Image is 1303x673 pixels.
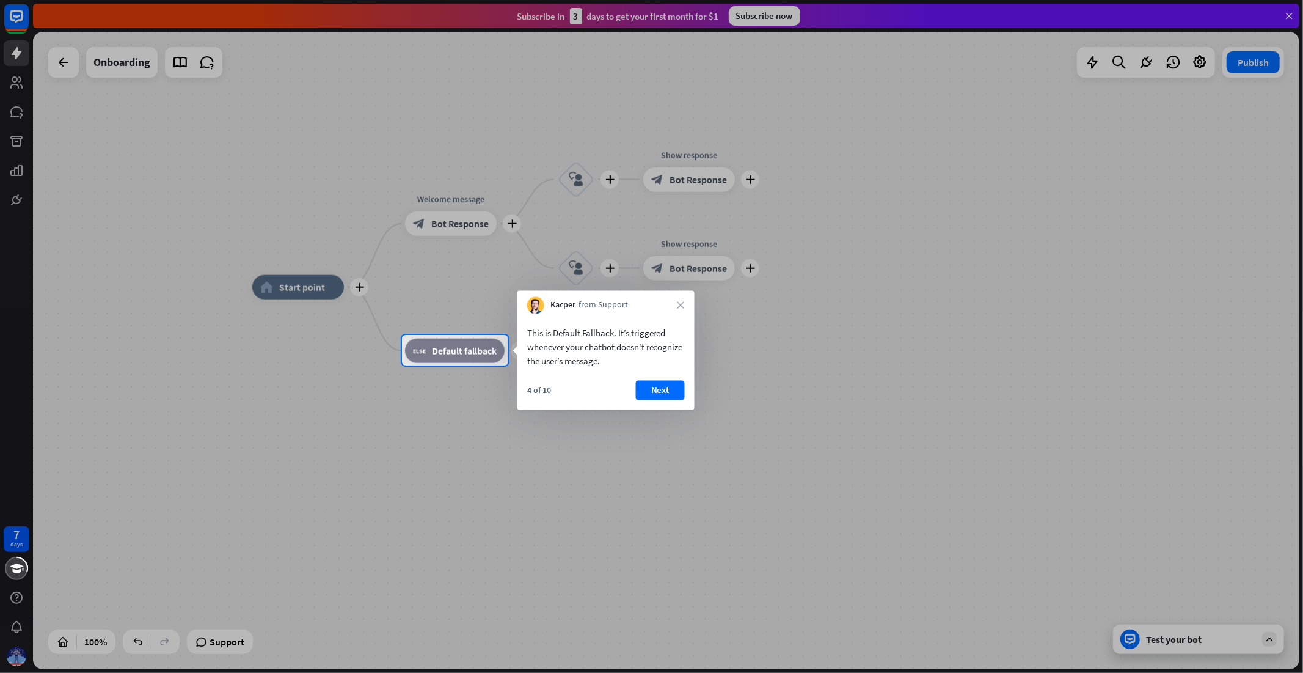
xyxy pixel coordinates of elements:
[413,345,426,357] i: block_fallback
[10,5,46,42] button: Open LiveChat chat widget
[527,385,551,396] div: 4 of 10
[636,381,685,400] button: Next
[527,326,685,369] div: This is Default Fallback. It’s triggered whenever your chatbot doesn't recognize the user’s message.
[550,300,575,312] span: Kacper
[579,300,628,312] span: from Support
[432,345,497,357] span: Default fallback
[677,302,685,309] i: close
